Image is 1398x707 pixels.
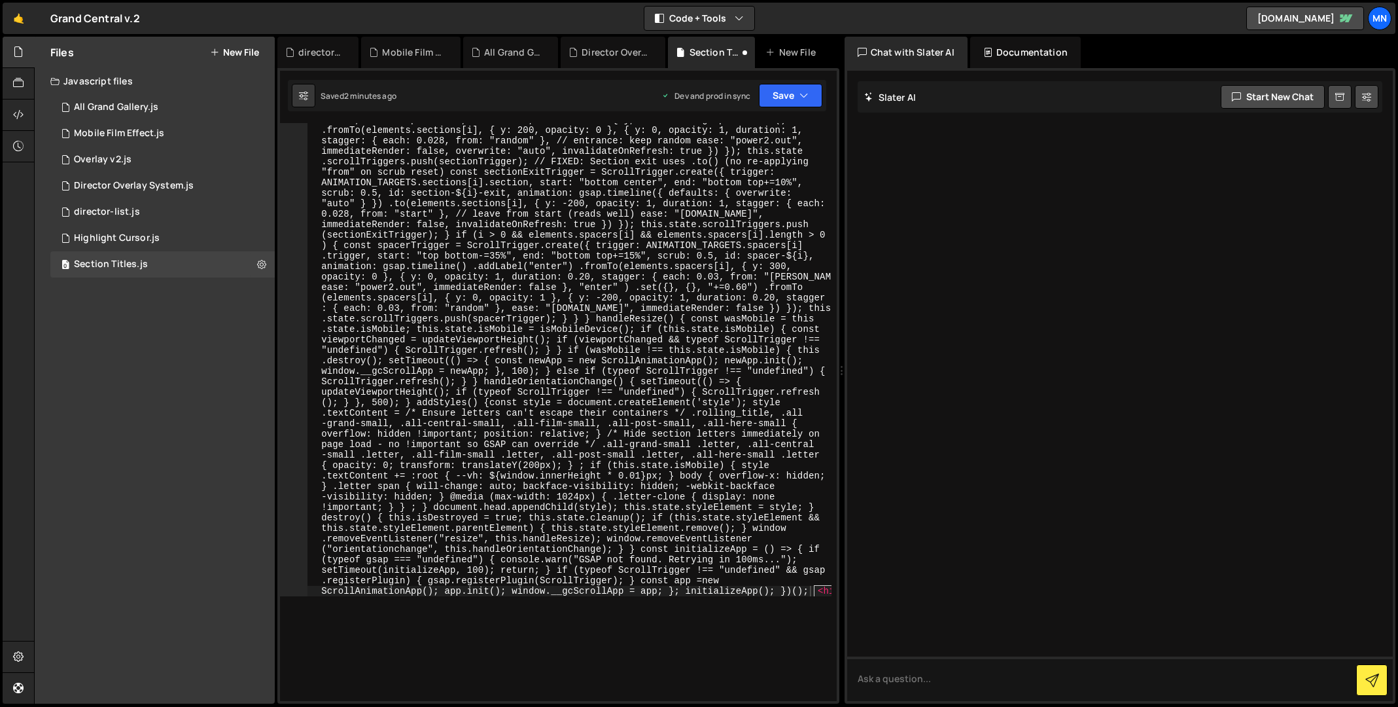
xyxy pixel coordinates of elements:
[814,585,855,597] span: <hide>
[50,120,275,147] div: 15298/47702.js
[74,101,158,113] div: All Grand Gallery.js
[74,206,140,218] div: director-list.js
[298,46,343,59] div: director-list.js
[582,46,650,59] div: Director Overlay System.js
[74,128,164,139] div: Mobile Film Effect.js
[210,47,259,58] button: New File
[864,91,917,103] h2: Slater AI
[845,37,968,68] div: Chat with Slater AI
[74,180,194,192] div: Director Overlay System.js
[1246,7,1364,30] a: [DOMAIN_NAME]
[382,46,445,59] div: Mobile Film Effect.js
[484,46,542,59] div: All Grand Gallery.js
[1221,85,1325,109] button: Start new chat
[74,154,131,166] div: Overlay v2.js
[759,84,822,107] button: Save
[1368,7,1391,30] a: MN
[50,147,275,173] div: 15298/45944.js
[661,90,750,101] div: Dev and prod in sync
[35,68,275,94] div: Javascript files
[50,94,275,120] div: 15298/43578.js
[50,225,275,251] div: 15298/43117.js
[321,90,396,101] div: Saved
[74,232,160,244] div: Highlight Cursor.js
[50,10,140,26] div: Grand Central v.2
[765,46,820,59] div: New File
[690,46,740,59] div: Section Titles.js
[74,259,148,270] div: Section Titles.js
[3,3,35,34] a: 🤙
[344,90,396,101] div: 2 minutes ago
[50,199,275,225] div: 15298/40379.js
[50,45,74,60] h2: Files
[644,7,754,30] button: Code + Tools
[970,37,1081,68] div: Documentation
[50,251,275,278] div: 15298/40223.js
[50,173,275,199] div: 15298/42891.js
[61,261,69,271] span: 0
